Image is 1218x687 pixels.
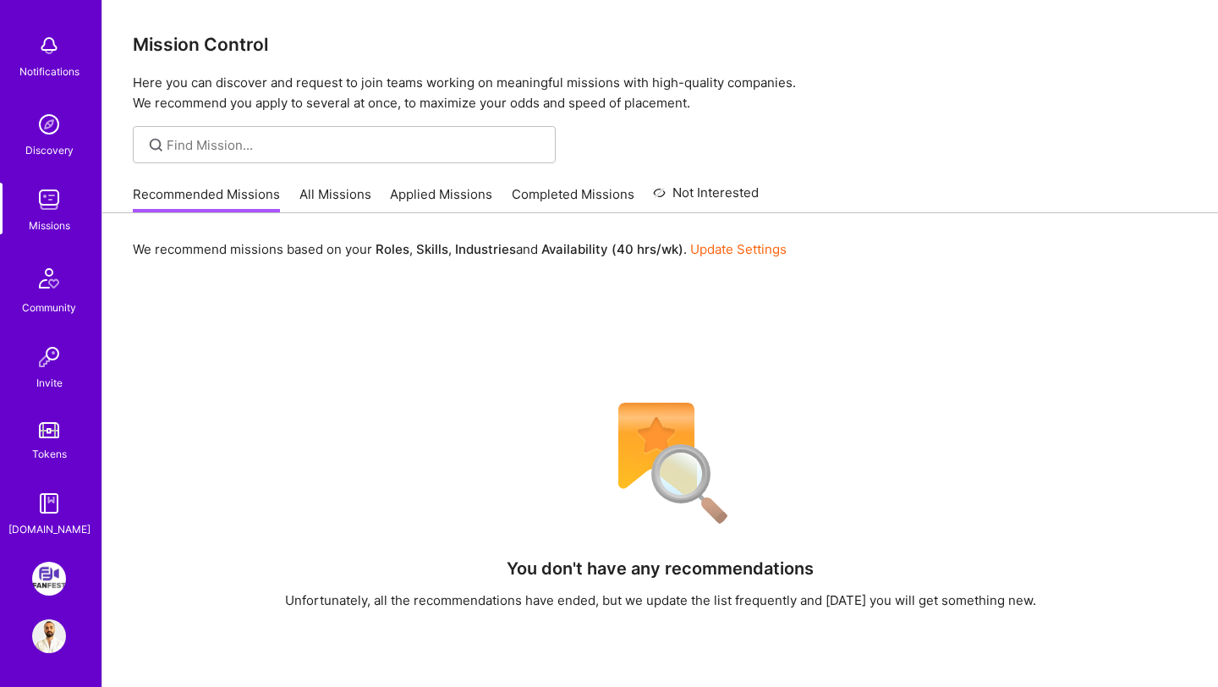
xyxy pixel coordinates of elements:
img: teamwork [32,183,66,217]
img: User Avatar [32,619,66,653]
div: Discovery [25,141,74,159]
b: Industries [455,241,516,257]
a: Not Interested [653,183,759,213]
img: discovery [32,107,66,141]
div: Notifications [19,63,80,80]
p: We recommend missions based on your , , and . [133,240,787,258]
p: Here you can discover and request to join teams working on meaningful missions with high-quality ... [133,73,1188,113]
b: Skills [416,241,448,257]
img: Community [29,258,69,299]
div: Tokens [32,445,67,463]
div: Invite [36,374,63,392]
a: User Avatar [28,619,70,653]
b: Availability (40 hrs/wk) [541,241,683,257]
i: icon SearchGrey [146,135,166,155]
div: Missions [29,217,70,234]
a: FanFest: Media Engagement Platform [28,562,70,596]
img: No Results [589,392,732,536]
div: [DOMAIN_NAME] [8,520,91,538]
h4: You don't have any recommendations [507,558,814,579]
a: Applied Missions [390,185,492,213]
h3: Mission Control [133,34,1188,55]
a: Update Settings [690,241,787,257]
a: Recommended Missions [133,185,280,213]
a: Completed Missions [512,185,634,213]
div: Community [22,299,76,316]
div: Unfortunately, all the recommendations have ended, but we update the list frequently and [DATE] y... [285,591,1036,609]
a: All Missions [299,185,371,213]
img: bell [32,29,66,63]
img: tokens [39,422,59,438]
img: Invite [32,340,66,374]
input: Find Mission... [167,136,543,154]
img: guide book [32,486,66,520]
img: FanFest: Media Engagement Platform [32,562,66,596]
b: Roles [376,241,409,257]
